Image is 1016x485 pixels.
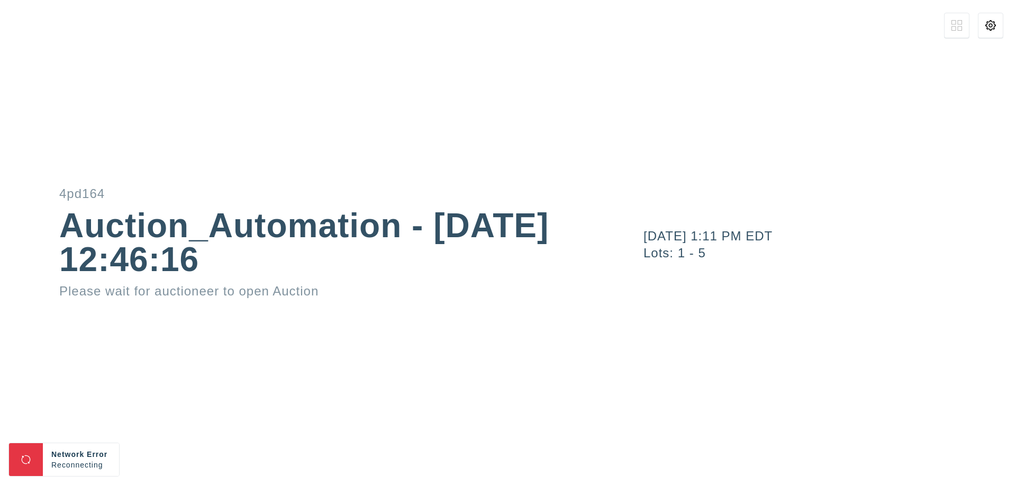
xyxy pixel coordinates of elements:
div: Reconnecting [51,460,111,470]
div: 4pd164 [59,187,550,200]
div: Network Error [51,449,111,460]
div: Please wait for auctioneer to open Auction [59,285,550,298]
div: Auction_Automation - [DATE] 12:46:16 [59,209,550,276]
div: [DATE] 1:11 PM EDT [643,230,1016,242]
div: Lots: 1 - 5 [643,247,1016,259]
